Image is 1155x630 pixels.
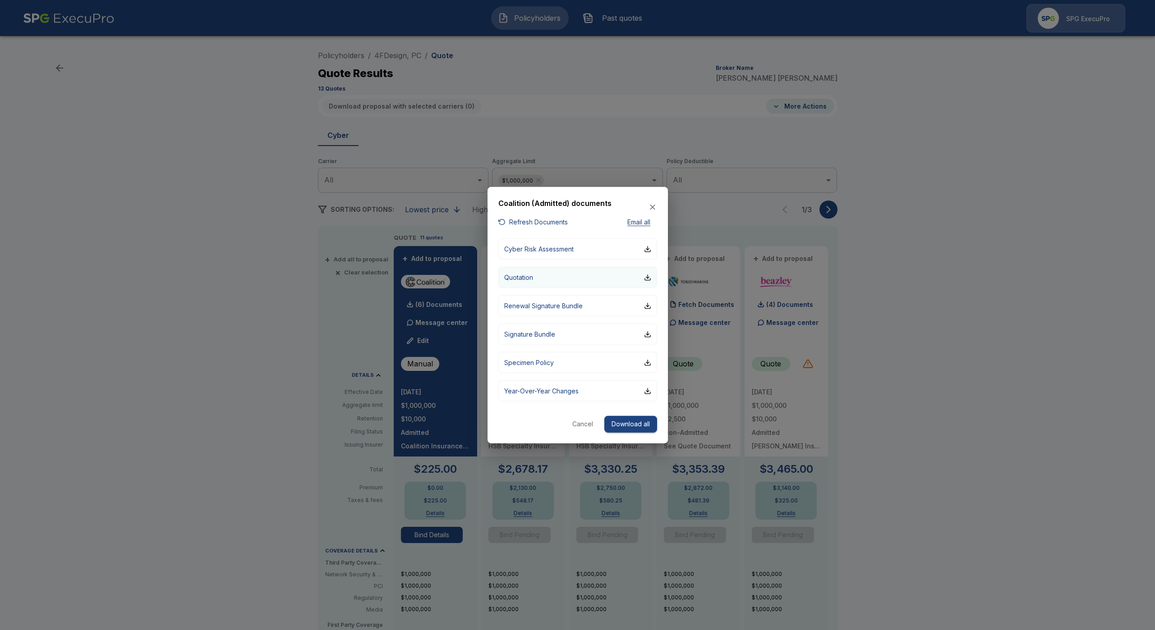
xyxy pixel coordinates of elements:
button: Cancel [568,416,597,433]
p: Quotation [504,273,533,282]
button: Cyber Risk Assessment [498,238,657,260]
p: Signature Bundle [504,329,555,339]
button: Signature Bundle [498,324,657,345]
p: Year-Over-Year Changes [504,386,579,396]
button: Refresh Documents [498,216,568,228]
p: Cyber Risk Assessment [504,244,574,254]
h6: Coalition (Admitted) documents [498,198,612,210]
button: Download all [604,416,657,433]
p: Specimen Policy [504,358,554,367]
button: Year-Over-Year Changes [498,380,657,402]
button: Quotation [498,267,657,288]
p: Renewal Signature Bundle [504,301,583,310]
button: Email all [621,216,657,228]
button: Renewal Signature Bundle [498,295,657,316]
button: Specimen Policy [498,352,657,373]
